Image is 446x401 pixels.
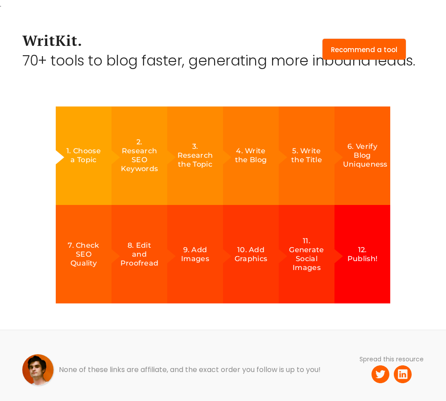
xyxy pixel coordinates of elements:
[59,365,321,374] div: None of these links are affiliate, and the exact order you follow is up to you!
[359,355,424,364] div: Spread this resource
[64,241,103,268] div: 7. Check SEO Quality
[287,147,326,164] div: 5. Write the Title
[22,56,415,65] div: 70+ tools to blog faster, generating more inbound leads.
[287,237,326,272] div: 11. Generate Social Images
[231,246,271,263] div: 10. Add Graphics
[343,142,382,169] div: 6. Verify Blog Uniqueness
[231,147,271,164] div: 4. Write the Blog
[120,138,159,173] div: 2. Research SEO Keywords
[176,246,215,263] div: 9. Add Images
[64,147,103,164] div: 1. Choose a Topic
[322,39,406,60] a: Recommend a tool
[22,36,83,45] a: WritKit.
[343,246,382,263] div: 12. Publish!
[176,142,215,169] div: 3. Research the Topic
[120,241,159,268] div: 8. Edit and Proofread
